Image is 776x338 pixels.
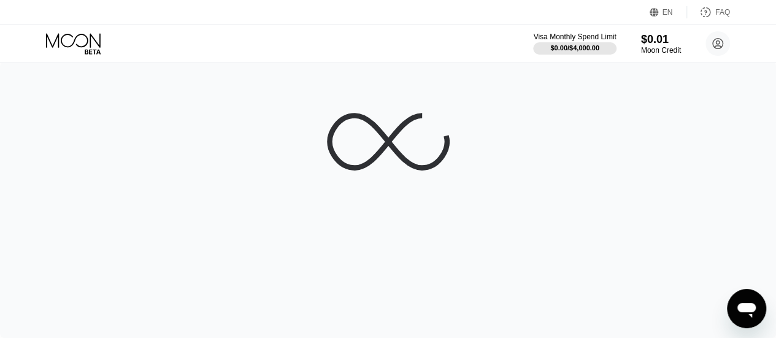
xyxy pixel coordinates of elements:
[641,46,681,55] div: Moon Credit
[727,289,766,328] iframe: Button to launch messaging window
[650,6,687,18] div: EN
[663,8,673,17] div: EN
[533,33,616,55] div: Visa Monthly Spend Limit$0.00/$4,000.00
[641,33,681,46] div: $0.01
[533,33,616,41] div: Visa Monthly Spend Limit
[687,6,730,18] div: FAQ
[715,8,730,17] div: FAQ
[550,44,599,52] div: $0.00 / $4,000.00
[641,33,681,55] div: $0.01Moon Credit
